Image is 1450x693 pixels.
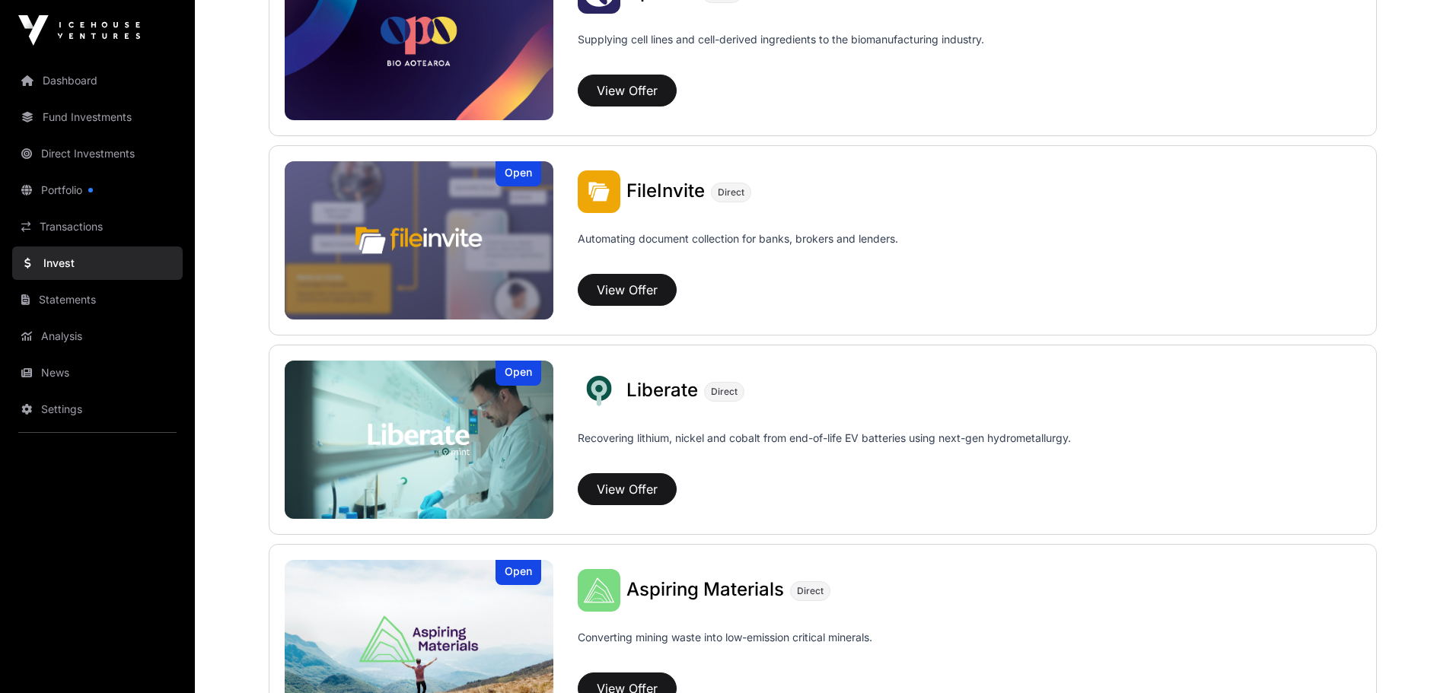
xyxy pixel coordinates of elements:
span: Direct [797,585,824,597]
span: Direct [711,386,738,398]
span: FileInvite [626,180,705,202]
a: Settings [12,393,183,426]
a: LiberateOpen [285,361,554,519]
img: FileInvite [285,161,554,319]
a: Portfolio [12,173,183,207]
a: Analysis [12,319,183,353]
a: Fund Investments [12,100,183,134]
div: Open [496,560,541,585]
span: Direct [718,186,744,199]
p: Automating document collection for banks, brokers and lenders. [578,231,898,268]
p: Recovering lithium, nickel and cobalt from end-of-life EV batteries using next-gen hydrometallurgy. [578,431,1071,467]
a: Dashboard [12,64,183,97]
button: View Offer [578,473,677,505]
span: Liberate [626,379,698,401]
a: FileInvite [626,182,705,202]
button: View Offer [578,75,677,106]
img: Liberate [578,370,620,412]
button: View Offer [578,274,677,306]
a: Transactions [12,210,183,243]
a: Statements [12,283,183,316]
iframe: Chat Widget [1374,620,1450,693]
p: Supplying cell lines and cell-derived ingredients to the biomanufacturing industry. [578,32,984,47]
img: Icehouse Ventures Logo [18,15,140,46]
a: News [12,356,183,389]
span: Aspiring Materials [626,578,784,600]
a: FileInviteOpen [285,161,554,319]
img: Aspiring Materials [578,569,620,612]
div: Open [496,361,541,386]
img: Liberate [285,361,554,519]
a: Aspiring Materials [626,580,784,600]
img: FileInvite [578,170,620,213]
p: Converting mining waste into low-emission critical minerals. [578,630,872,666]
a: Invest [12,246,183,280]
a: Direct Investments [12,137,183,170]
a: Liberate [626,381,698,401]
div: Open [496,161,541,186]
